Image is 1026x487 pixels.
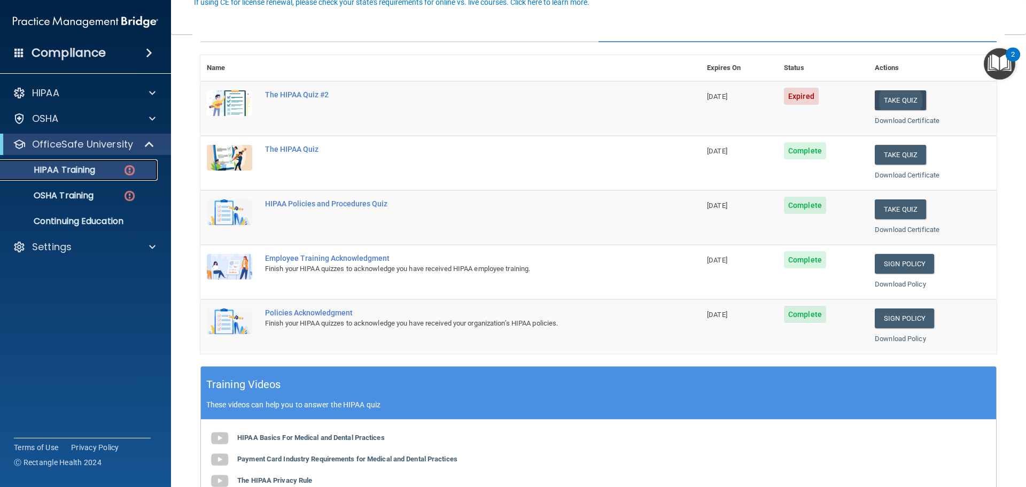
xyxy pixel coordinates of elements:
[265,308,647,317] div: Policies Acknowledgment
[1011,55,1015,68] div: 2
[13,11,158,33] img: PMB logo
[875,226,939,234] a: Download Certificate
[701,55,778,81] th: Expires On
[71,442,119,453] a: Privacy Policy
[206,375,281,394] h5: Training Videos
[875,145,926,165] button: Take Quiz
[875,335,926,343] a: Download Policy
[875,90,926,110] button: Take Quiz
[237,434,385,442] b: HIPAA Basics For Medical and Dental Practices
[209,449,230,470] img: gray_youtube_icon.38fcd6cc.png
[209,428,230,449] img: gray_youtube_icon.38fcd6cc.png
[14,457,102,468] span: Ⓒ Rectangle Health 2024
[784,88,819,105] span: Expired
[778,55,868,81] th: Status
[7,190,94,201] p: OSHA Training
[984,48,1015,80] button: Open Resource Center, 2 new notifications
[875,199,926,219] button: Take Quiz
[875,308,934,328] a: Sign Policy
[784,197,826,214] span: Complete
[32,138,133,151] p: OfficeSafe University
[875,254,934,274] a: Sign Policy
[265,145,647,153] div: The HIPAA Quiz
[7,165,95,175] p: HIPAA Training
[707,147,727,155] span: [DATE]
[875,280,926,288] a: Download Policy
[32,87,59,99] p: HIPAA
[237,476,312,484] b: The HIPAA Privacy Rule
[13,241,156,253] a: Settings
[784,142,826,159] span: Complete
[123,189,136,203] img: danger-circle.6113f641.png
[265,317,647,330] div: Finish your HIPAA quizzes to acknowledge you have received your organization’s HIPAA policies.
[13,112,156,125] a: OSHA
[32,45,106,60] h4: Compliance
[707,202,727,210] span: [DATE]
[32,241,72,253] p: Settings
[200,55,259,81] th: Name
[707,256,727,264] span: [DATE]
[707,311,727,319] span: [DATE]
[32,112,59,125] p: OSHA
[265,199,647,208] div: HIPAA Policies and Procedures Quiz
[206,400,991,409] p: These videos can help you to answer the HIPAA quiz
[868,55,997,81] th: Actions
[13,138,155,151] a: OfficeSafe University
[13,87,156,99] a: HIPAA
[123,164,136,177] img: danger-circle.6113f641.png
[784,306,826,323] span: Complete
[14,442,58,453] a: Terms of Use
[784,251,826,268] span: Complete
[265,90,647,99] div: The HIPAA Quiz #2
[7,216,153,227] p: Continuing Education
[265,262,647,275] div: Finish your HIPAA quizzes to acknowledge you have received HIPAA employee training.
[265,254,647,262] div: Employee Training Acknowledgment
[707,92,727,101] span: [DATE]
[875,171,939,179] a: Download Certificate
[237,455,457,463] b: Payment Card Industry Requirements for Medical and Dental Practices
[875,117,939,125] a: Download Certificate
